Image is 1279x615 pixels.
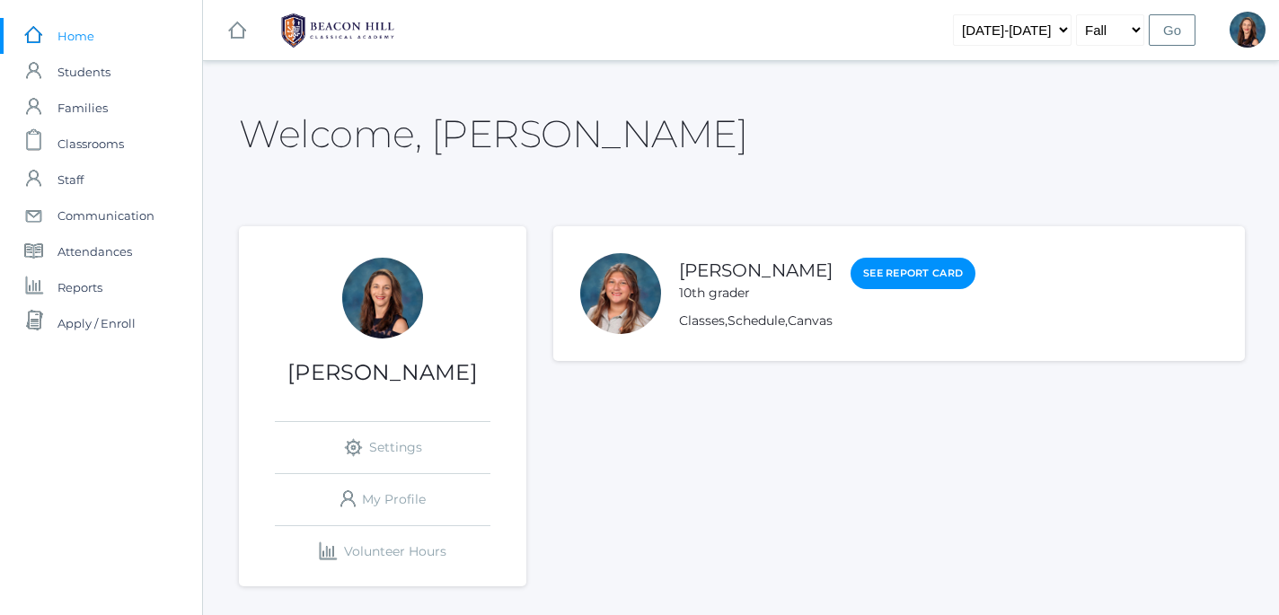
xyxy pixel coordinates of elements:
a: [PERSON_NAME] [679,259,833,281]
span: Communication [57,198,154,233]
span: Students [57,54,110,90]
a: Settings [275,422,490,473]
a: See Report Card [851,258,975,289]
div: Hilary Erickson [342,258,423,338]
span: Home [57,18,94,54]
a: Classes [679,312,725,329]
h2: Welcome, [PERSON_NAME] [239,113,747,154]
div: , , [679,312,975,330]
span: Families [57,90,108,126]
div: Adelise Erickson [580,253,661,334]
span: Classrooms [57,126,124,162]
span: Attendances [57,233,132,269]
div: Hilary Erickson [1230,12,1266,48]
span: Staff [57,162,84,198]
div: 10th grader [679,284,833,303]
h1: [PERSON_NAME] [239,361,526,384]
img: BHCALogos-05-308ed15e86a5a0abce9b8dd61676a3503ac9727e845dece92d48e8588c001991.png [270,8,405,53]
a: My Profile [275,474,490,525]
a: Schedule [728,312,785,329]
a: Canvas [788,312,833,329]
span: Apply / Enroll [57,305,136,341]
input: Go [1149,14,1195,46]
a: Volunteer Hours [275,526,490,577]
span: Reports [57,269,102,305]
